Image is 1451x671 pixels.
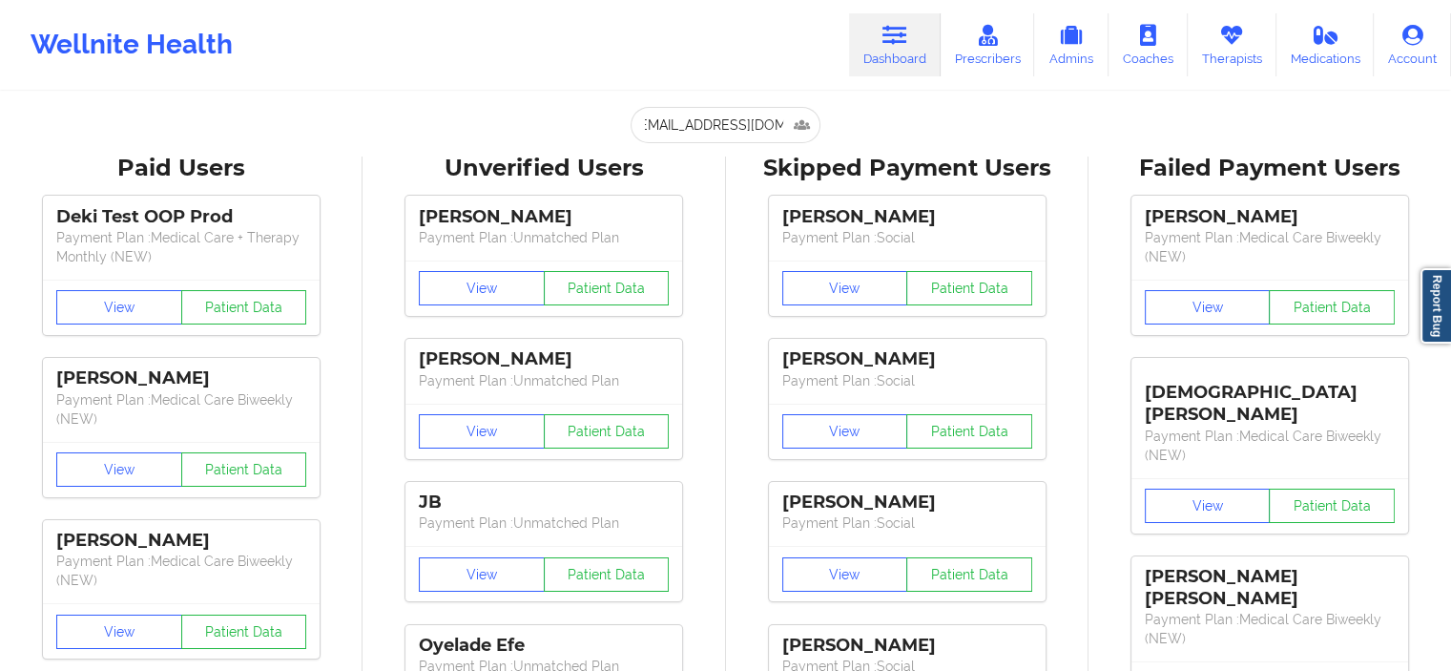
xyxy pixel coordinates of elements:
[782,514,1032,533] p: Payment Plan : Social
[782,414,908,449] button: View
[419,228,669,247] p: Payment Plan : Unmatched Plan
[739,154,1075,183] div: Skipped Payment Users
[56,228,306,266] p: Payment Plan : Medical Care + Therapy Monthly (NEW)
[419,348,669,370] div: [PERSON_NAME]
[1188,13,1276,76] a: Therapists
[782,228,1032,247] p: Payment Plan : Social
[849,13,941,76] a: Dashboard
[544,271,670,305] button: Patient Data
[419,492,669,514] div: JB
[419,514,669,533] p: Payment Plan : Unmatched Plan
[1145,489,1271,523] button: View
[782,371,1032,390] p: Payment Plan : Social
[782,557,908,592] button: View
[1145,367,1395,426] div: [DEMOGRAPHIC_DATA][PERSON_NAME]
[13,154,349,183] div: Paid Users
[1145,566,1395,610] div: [PERSON_NAME] [PERSON_NAME]
[56,367,306,389] div: [PERSON_NAME]
[544,557,670,592] button: Patient Data
[419,414,545,449] button: View
[56,452,182,487] button: View
[544,414,670,449] button: Patient Data
[56,290,182,325] button: View
[419,271,545,305] button: View
[1420,268,1451,344] a: Report Bug
[906,271,1032,305] button: Patient Data
[56,206,306,228] div: Deki Test OOP Prod
[1374,13,1451,76] a: Account
[1102,154,1438,183] div: Failed Payment Users
[419,635,669,657] div: Oyelade Efe
[419,371,669,390] p: Payment Plan : Unmatched Plan
[782,492,1032,514] div: [PERSON_NAME]
[1034,13,1109,76] a: Admins
[56,390,306,429] p: Payment Plan : Medical Care Biweekly (NEW)
[941,13,1035,76] a: Prescribers
[782,206,1032,228] div: [PERSON_NAME]
[181,290,307,325] button: Patient Data
[782,271,908,305] button: View
[906,414,1032,449] button: Patient Data
[56,530,306,552] div: [PERSON_NAME]
[1276,13,1375,76] a: Medications
[419,206,669,228] div: [PERSON_NAME]
[1145,290,1271,325] button: View
[376,154,712,183] div: Unverified Users
[1145,610,1395,648] p: Payment Plan : Medical Care Biweekly (NEW)
[1269,489,1395,523] button: Patient Data
[419,557,545,592] button: View
[1145,228,1395,266] p: Payment Plan : Medical Care Biweekly (NEW)
[181,615,307,649] button: Patient Data
[1269,290,1395,325] button: Patient Data
[782,635,1032,657] div: [PERSON_NAME]
[56,615,182,649] button: View
[782,348,1032,370] div: [PERSON_NAME]
[1145,206,1395,228] div: [PERSON_NAME]
[181,452,307,487] button: Patient Data
[1109,13,1188,76] a: Coaches
[1145,427,1395,465] p: Payment Plan : Medical Care Biweekly (NEW)
[906,557,1032,592] button: Patient Data
[56,552,306,590] p: Payment Plan : Medical Care Biweekly (NEW)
